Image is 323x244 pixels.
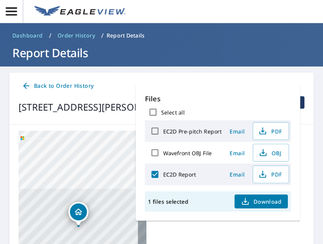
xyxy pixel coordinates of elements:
span: Order History [58,32,95,39]
button: PDF [253,122,289,140]
span: PDF [258,126,282,136]
span: Email [228,171,246,178]
li: / [101,31,104,40]
h1: Report Details [9,45,314,61]
div: Dropped pin, building 1, Residential property, 5101 Hinkley Rd Stockbridge, MI 49285 [68,202,88,226]
a: EV Logo [30,1,130,22]
span: Dashboard [12,32,43,39]
button: Email [225,147,250,159]
a: Dashboard [9,29,46,42]
a: Back to Order History [19,79,97,93]
span: Download [241,197,282,206]
label: Select all [161,109,185,116]
label: EC2D Report [163,171,196,178]
button: OBJ [253,144,289,162]
button: Download [235,195,288,208]
button: Email [225,125,250,137]
img: EV Logo [34,6,126,17]
p: 1 files selected [148,198,188,205]
span: PDF [258,170,282,179]
button: PDF [253,166,289,183]
p: Files [145,94,291,104]
span: Back to Order History [22,81,93,91]
button: Email [225,169,250,181]
label: Wavefront OBJ File [163,149,212,157]
nav: breadcrumb [9,29,314,42]
a: Order History [54,29,98,42]
label: EC2D Pre-pitch Report [163,128,222,135]
li: / [49,31,51,40]
span: Email [228,128,246,135]
span: Email [228,149,246,157]
span: OBJ [258,148,282,157]
p: Report Details [107,32,144,39]
div: [STREET_ADDRESS][PERSON_NAME] [19,100,175,114]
